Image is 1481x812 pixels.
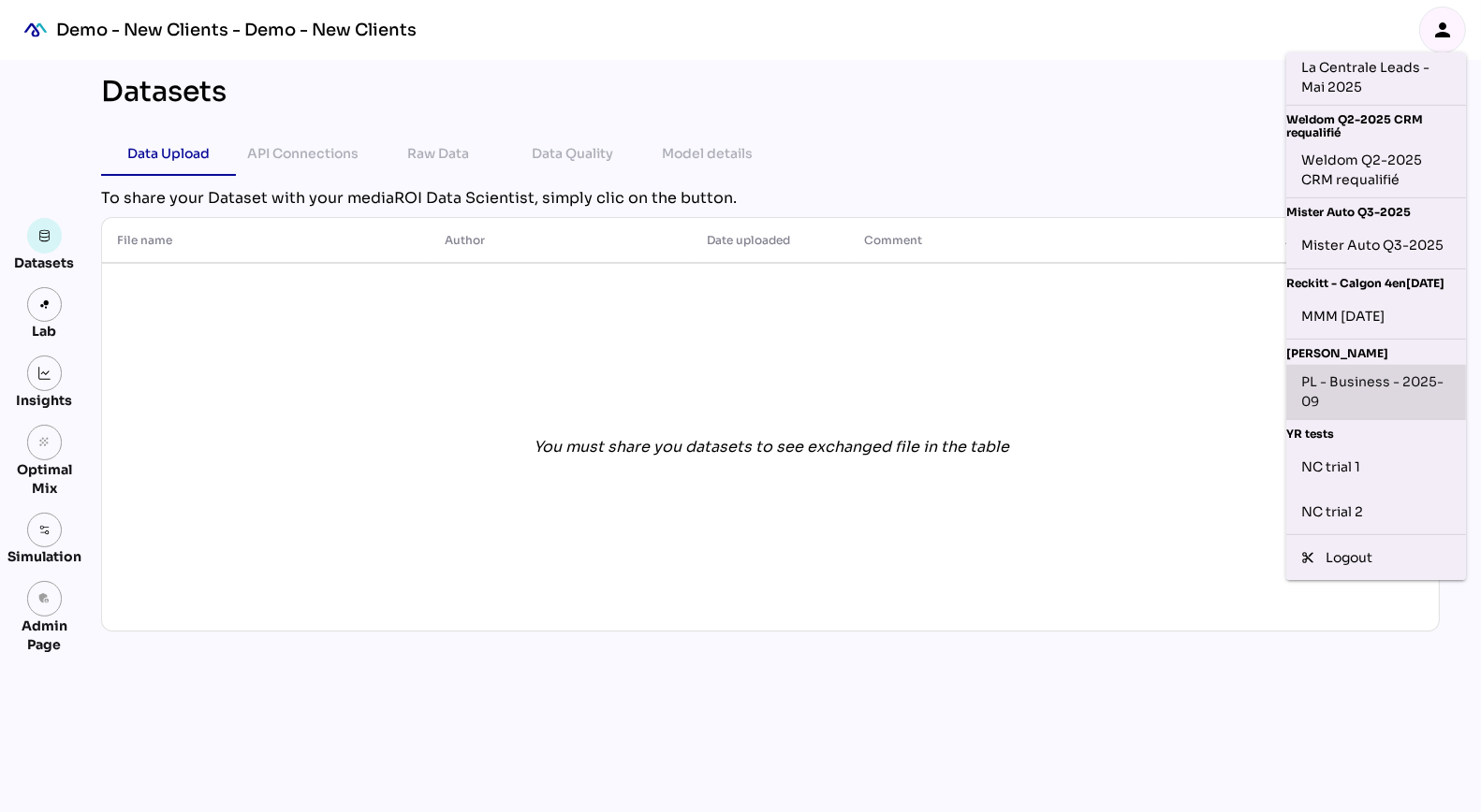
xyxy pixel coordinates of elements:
[7,460,81,498] div: Optimal Mix
[1301,301,1451,331] div: MMM [DATE]
[15,254,75,272] div: Datasets
[15,9,56,51] div: mediaROI
[38,592,51,605] i: admin_panel_settings
[1301,231,1451,261] div: Mister Auto Q3-2025
[17,391,73,410] div: Insights
[101,187,1440,210] div: To share your Dataset with your mediaROI Data Scientist, simply clic on the button.
[1301,372,1451,412] div: PL - Business - 2025-09
[692,218,849,263] th: Date uploaded
[38,436,51,449] i: grain
[1431,19,1454,41] i: person
[7,616,81,654] div: Admin Page
[56,19,417,41] div: Demo - New Clients - Demo - New Clients
[102,218,430,263] th: File name
[534,436,1009,458] div: You must share you datasets to see exchanged file in the table
[1286,340,1466,364] div: [PERSON_NAME]
[1286,198,1466,223] div: Mister Auto Q3-2025
[407,142,469,165] div: Raw Data
[38,524,51,537] img: settings.svg
[38,298,51,312] img: lab.svg
[1326,548,1451,568] div: Logout
[1301,551,1314,564] i: content_cut
[1301,497,1451,527] div: NC trial 2
[663,142,754,165] div: Model details
[38,367,51,380] img: graph.svg
[7,547,81,566] div: Simulation
[430,218,692,263] th: Author
[38,229,51,242] img: data.svg
[101,75,227,109] div: Datasets
[1286,420,1466,444] div: YR tests
[248,142,359,165] div: API Connections
[24,322,66,341] div: Lab
[1177,218,1439,263] th: Actions
[127,142,210,165] div: Data Upload
[849,218,1177,263] th: Comment
[1286,269,1466,294] div: Reckitt - Calgon 4en[DATE]
[1301,58,1451,97] div: La Centrale Leads - Mai 2025
[1301,151,1451,190] div: Weldom Q2-2025 CRM requalifié
[533,142,614,165] div: Data Quality
[1286,106,1466,144] div: Weldom Q2-2025 CRM requalifié
[1301,452,1451,482] div: NC trial 1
